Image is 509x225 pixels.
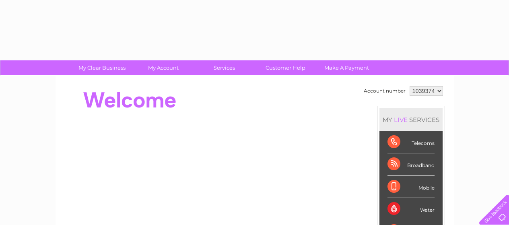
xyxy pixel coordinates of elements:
a: Services [191,60,258,75]
div: Broadband [387,153,435,175]
a: My Clear Business [69,60,135,75]
div: Mobile [387,176,435,198]
a: My Account [130,60,196,75]
div: LIVE [392,116,409,124]
a: Customer Help [252,60,319,75]
div: Telecoms [387,131,435,153]
a: Make A Payment [313,60,380,75]
div: Water [387,198,435,220]
div: MY SERVICES [379,108,443,131]
td: Account number [362,84,408,98]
